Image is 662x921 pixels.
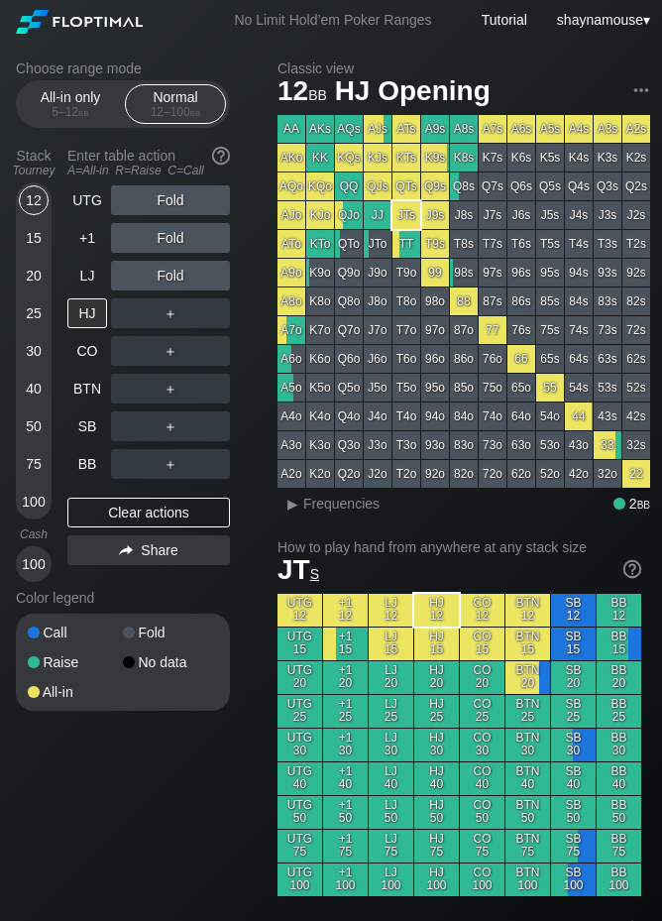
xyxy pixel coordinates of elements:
[460,628,504,660] div: CO 15
[67,298,107,328] div: HJ
[277,762,322,795] div: UTG 40
[594,259,621,287] div: 93s
[364,374,391,402] div: J5o
[565,460,593,488] div: 42o
[67,140,230,185] div: Enter table action
[277,695,322,728] div: UTG 25
[67,336,107,366] div: CO
[421,345,449,373] div: 96o
[119,545,133,556] img: share.864f2f62.svg
[8,527,59,541] div: Cash
[450,144,478,172] div: K8s
[364,460,391,488] div: J2o
[505,830,550,863] div: BTN 75
[210,145,232,167] img: help.32db89a4.svg
[414,594,459,627] div: HJ 12
[637,496,650,512] span: bb
[19,223,49,253] div: 15
[392,316,420,344] div: T7o
[421,144,449,172] div: K9s
[565,316,593,344] div: 74s
[67,185,107,215] div: UTG
[630,79,652,101] img: ellipsis.fd386fe8.svg
[597,695,641,728] div: BB 25
[277,431,305,459] div: A3o
[565,230,593,258] div: T4s
[450,288,478,315] div: 88
[364,288,391,315] div: J8o
[622,173,650,200] div: Q2s
[67,223,107,253] div: +1
[67,261,107,290] div: LJ
[622,345,650,373] div: 62s
[536,230,564,258] div: T5s
[335,345,363,373] div: Q6o
[369,796,413,829] div: LJ 50
[622,316,650,344] div: 72s
[507,230,535,258] div: T6s
[622,259,650,287] div: 92s
[277,115,305,143] div: AA
[479,201,506,229] div: J7s
[364,173,391,200] div: QJs
[308,82,327,104] span: bb
[536,288,564,315] div: 85s
[364,144,391,172] div: KJs
[507,144,535,172] div: K6s
[277,288,305,315] div: A8o
[460,830,504,863] div: CO 75
[335,144,363,172] div: KQs
[19,336,49,366] div: 30
[565,115,593,143] div: A4s
[392,431,420,459] div: T3o
[450,316,478,344] div: 87o
[123,626,218,639] div: Fold
[306,201,334,229] div: KJo
[507,288,535,315] div: 86s
[277,729,322,761] div: UTG 30
[392,403,420,430] div: T4o
[450,403,478,430] div: 84o
[332,76,494,109] span: HJ Opening
[19,298,49,328] div: 25
[364,115,391,143] div: AJs
[123,655,218,669] div: No data
[450,115,478,143] div: A8s
[536,259,564,287] div: 95s
[621,558,643,580] img: help.32db89a4.svg
[536,115,564,143] div: A5s
[421,316,449,344] div: 97o
[369,762,413,795] div: LJ 40
[16,582,230,614] div: Color legend
[306,345,334,373] div: K6o
[277,539,641,555] h2: How to play hand from anywhere at any stack size
[277,345,305,373] div: A6o
[507,345,535,373] div: 66
[323,628,368,660] div: +1 15
[551,762,596,795] div: SB 40
[505,628,550,660] div: BTN 15
[479,460,506,488] div: 72o
[335,230,363,258] div: QTo
[369,695,413,728] div: LJ 25
[551,628,596,660] div: SB 15
[557,12,643,28] span: shaynamouse
[335,431,363,459] div: Q3o
[552,9,653,31] div: ▾
[414,729,459,761] div: HJ 30
[450,431,478,459] div: 83o
[507,460,535,488] div: 62o
[277,144,305,172] div: AKo
[565,173,593,200] div: Q4s
[306,115,334,143] div: AKs
[277,374,305,402] div: A5o
[364,403,391,430] div: J4o
[130,85,221,123] div: Normal
[536,201,564,229] div: J5s
[392,144,420,172] div: KTs
[16,60,230,76] h2: Choose range mode
[67,374,107,403] div: BTN
[450,345,478,373] div: 86o
[450,201,478,229] div: J8s
[306,230,334,258] div: KTo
